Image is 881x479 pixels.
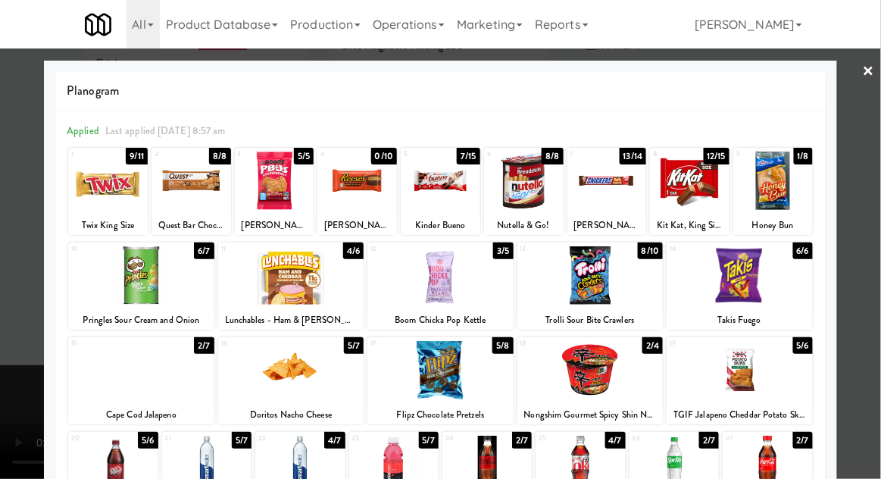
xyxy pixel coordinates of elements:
[70,405,212,424] div: Cape Cod Jalapeno
[152,148,231,235] div: 28/8Quest Bar Chocolate Peanut Butter
[605,432,626,449] div: 4/7
[71,243,141,255] div: 10
[512,432,532,449] div: 2/7
[642,337,663,354] div: 2/4
[152,216,231,235] div: Quest Bar Chocolate Peanut Butter
[539,432,580,445] div: 25
[653,148,689,161] div: 8
[154,216,229,235] div: Quest Bar Chocolate Peanut Butter
[667,311,813,330] div: Takis Fuego
[220,311,362,330] div: Lunchables - Ham & [PERSON_NAME]
[733,148,813,235] div: 91/8Honey Bun
[704,148,730,164] div: 12/15
[403,216,478,235] div: Kinder Bueno
[165,432,207,445] div: 21
[221,337,291,350] div: 16
[517,311,664,330] div: Trolli Sour Bite Crawlers
[633,432,674,445] div: 26
[194,243,214,259] div: 6/7
[863,49,875,95] a: ×
[68,337,214,424] div: 152/7Cape Cod Jalapeno
[650,216,729,235] div: Kit Kat, King Size
[793,432,813,449] div: 2/7
[520,405,661,424] div: Nongshim Gourmet Spicy Shin Noodle Soup
[367,243,514,330] div: 123/5Boom Chicka Pop Kettle
[105,124,226,138] span: Last applied [DATE] 8:57 am
[235,148,314,235] div: 35/5[PERSON_NAME] PB&Js Strawberry
[68,148,148,235] div: 19/11Twix King Size
[343,243,364,259] div: 4/6
[232,432,251,449] div: 5/7
[320,216,395,235] div: [PERSON_NAME] Cups
[221,243,291,255] div: 11
[793,243,813,259] div: 6/6
[68,405,214,424] div: Cape Cod Jalapeno
[517,243,664,330] div: 138/10Trolli Sour Bite Crawlers
[570,148,607,161] div: 7
[484,216,564,235] div: Nutella & Go!
[85,11,111,38] img: Micromart
[567,148,647,235] div: 713/14[PERSON_NAME]'s King
[209,148,230,164] div: 8/8
[68,216,148,235] div: Twix King Size
[218,243,364,330] div: 114/6Lunchables - Ham & [PERSON_NAME]
[638,243,663,259] div: 8/10
[371,148,397,164] div: 0/10
[218,405,364,424] div: Doritos Nacho Cheese
[570,216,645,235] div: [PERSON_NAME]'s King
[667,405,813,424] div: TGIF Jalapeno Cheddar Potato Skins
[370,337,440,350] div: 17
[71,432,113,445] div: 20
[68,243,214,330] div: 106/7Pringles Sour Cream and Onion
[317,216,397,235] div: [PERSON_NAME] Cups
[67,124,99,138] span: Applied
[367,337,514,424] div: 175/8Flipz Chocolate Pretzels
[367,405,514,424] div: Flipz Chocolate Pretzels
[220,405,362,424] div: Doritos Nacho Cheese
[194,337,214,354] div: 2/7
[68,311,214,330] div: Pringles Sour Cream and Onion
[670,337,739,350] div: 19
[517,337,664,424] div: 182/4Nongshim Gourmet Spicy Shin Noodle Soup
[620,148,647,164] div: 13/14
[71,337,141,350] div: 15
[155,148,191,161] div: 2
[669,311,811,330] div: Takis Fuego
[486,216,561,235] div: Nutella & Go!
[344,337,364,354] div: 5/7
[218,311,364,330] div: Lunchables - Ham & [PERSON_NAME]
[520,311,661,330] div: Trolli Sour Bite Crawlers
[324,432,345,449] div: 4/7
[733,216,813,235] div: Honey Bun
[401,216,480,235] div: Kinder Bueno
[352,432,394,445] div: 23
[218,337,364,424] div: 165/7Doritos Nacho Cheese
[258,432,300,445] div: 22
[71,148,108,161] div: 1
[794,148,813,164] div: 1/8
[237,216,312,235] div: [PERSON_NAME] PB&Js Strawberry
[370,405,511,424] div: Flipz Chocolate Pretzels
[667,337,813,424] div: 195/6TGIF Jalapeno Cheddar Potato Skins
[567,216,647,235] div: [PERSON_NAME]'s King
[138,432,158,449] div: 5/6
[492,337,513,354] div: 5/8
[235,216,314,235] div: [PERSON_NAME] PB&Js Strawberry
[736,148,773,161] div: 9
[736,216,811,235] div: Honey Bun
[445,432,487,445] div: 24
[520,337,590,350] div: 18
[650,148,729,235] div: 812/15Kit Kat, King Size
[419,432,439,449] div: 5/7
[370,243,440,255] div: 12
[457,148,480,164] div: 7/15
[726,432,767,445] div: 27
[404,148,440,161] div: 5
[667,243,813,330] div: 146/6Takis Fuego
[542,148,563,164] div: 8/8
[517,405,664,424] div: Nongshim Gourmet Spicy Shin Noodle Soup
[367,311,514,330] div: Boom Chicka Pop Kettle
[699,432,719,449] div: 2/7
[484,148,564,235] div: 68/8Nutella & Go!
[652,216,727,235] div: Kit Kat, King Size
